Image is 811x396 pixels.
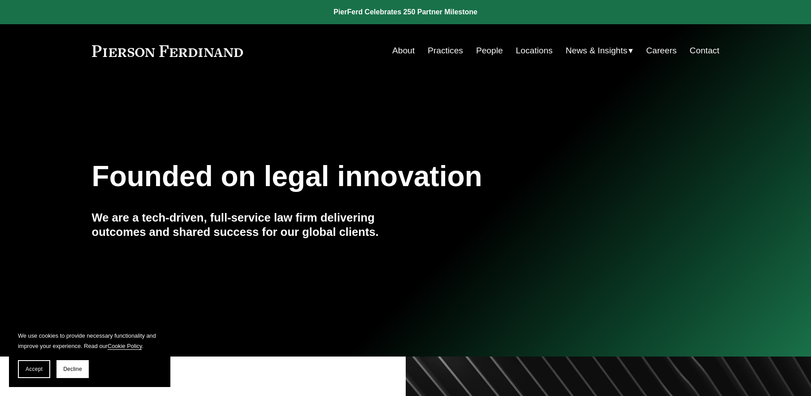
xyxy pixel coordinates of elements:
[63,366,82,372] span: Decline
[18,360,50,378] button: Accept
[392,42,415,59] a: About
[92,160,615,193] h1: Founded on legal innovation
[26,366,43,372] span: Accept
[9,322,170,387] section: Cookie banner
[56,360,89,378] button: Decline
[690,42,719,59] a: Contact
[108,343,142,349] a: Cookie Policy
[566,43,628,59] span: News & Insights
[428,42,463,59] a: Practices
[516,42,553,59] a: Locations
[646,42,677,59] a: Careers
[476,42,503,59] a: People
[92,210,406,239] h4: We are a tech-driven, full-service law firm delivering outcomes and shared success for our global...
[566,42,633,59] a: folder dropdown
[18,331,161,351] p: We use cookies to provide necessary functionality and improve your experience. Read our .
